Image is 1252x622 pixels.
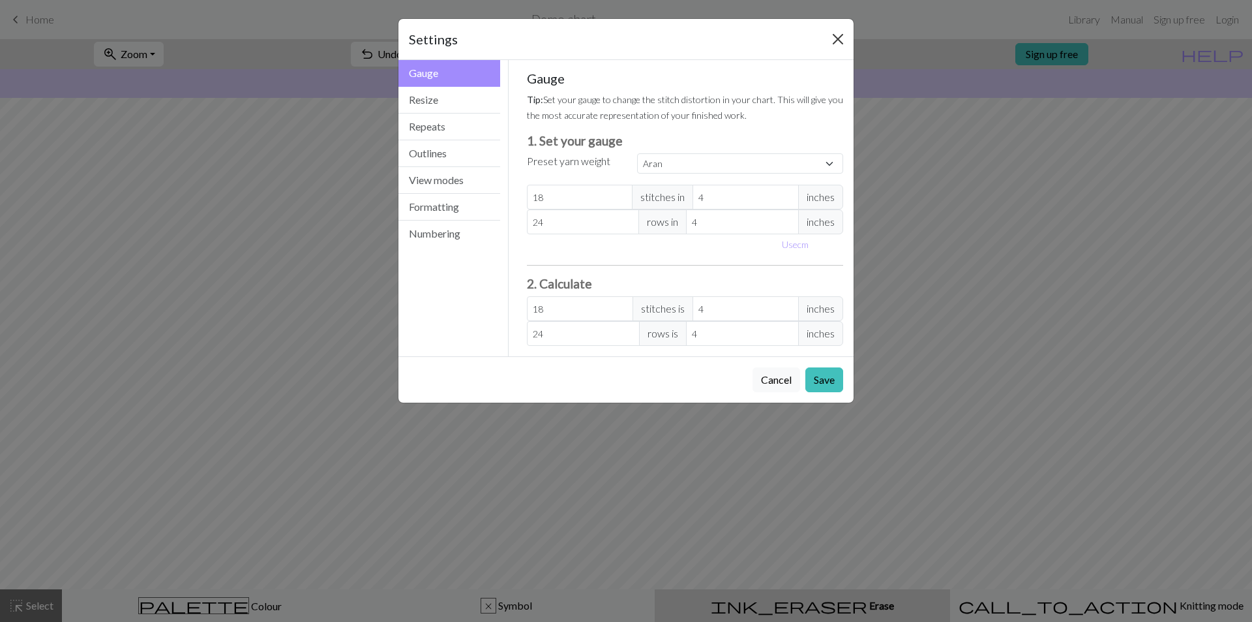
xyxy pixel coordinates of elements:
span: inches [798,296,843,321]
span: inches [798,210,843,234]
button: Outlines [398,140,500,167]
label: Preset yarn weight [527,153,610,169]
span: rows is [639,321,687,346]
button: View modes [398,167,500,194]
span: inches [798,321,843,346]
strong: Tip: [527,94,543,105]
span: rows in [638,210,687,234]
span: inches [798,185,843,210]
h3: 2. Calculate [527,276,844,291]
button: Gauge [398,60,500,87]
button: Close [827,29,848,50]
button: Repeats [398,114,500,140]
small: Set your gauge to change the stitch distortion in your chart. This will give you the most accurat... [527,94,843,121]
button: Formatting [398,194,500,221]
button: Save [805,367,843,392]
button: Cancel [753,367,800,392]
button: Numbering [398,221,500,247]
span: stitches in [632,185,693,210]
h5: Settings [409,29,458,49]
h3: 1. Set your gauge [527,133,844,148]
button: Resize [398,87,500,114]
h5: Gauge [527,70,844,86]
button: Usecm [776,234,814,255]
span: stitches is [633,296,693,321]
